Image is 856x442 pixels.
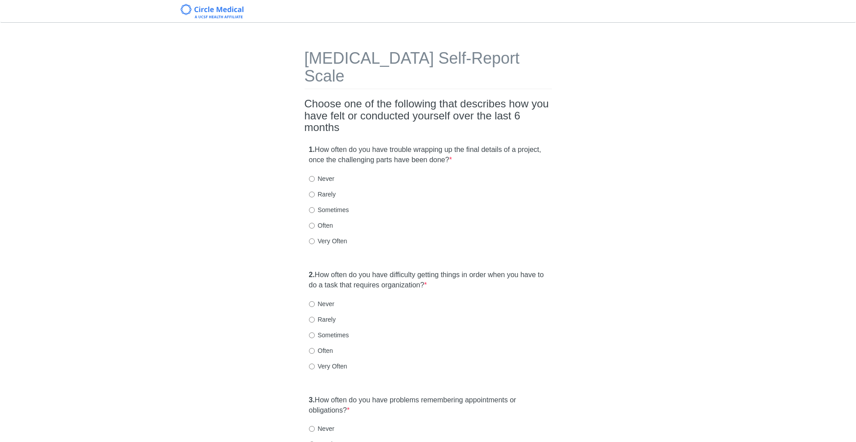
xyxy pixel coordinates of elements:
input: Often [309,348,315,354]
input: Never [309,301,315,307]
label: Never [309,424,334,433]
strong: 2. [309,271,315,278]
input: Sometimes [309,207,315,213]
input: Very Often [309,364,315,369]
strong: 1. [309,146,315,153]
input: Never [309,426,315,432]
label: Never [309,174,334,183]
input: Sometimes [309,332,315,338]
label: Very Often [309,237,347,246]
label: Sometimes [309,205,349,214]
label: How often do you have difficulty getting things in order when you have to do a task that requires... [309,270,547,291]
label: Often [309,346,333,355]
strong: 3. [309,396,315,404]
h2: Choose one of the following that describes how you have felt or conducted yourself over the last ... [305,98,552,133]
label: Never [309,299,334,308]
label: Rarely [309,190,336,199]
label: Rarely [309,315,336,324]
input: Rarely [309,317,315,323]
input: Often [309,223,315,229]
img: Circle Medical Logo [181,4,243,18]
input: Rarely [309,192,315,197]
input: Very Often [309,238,315,244]
label: Sometimes [309,331,349,340]
label: Very Often [309,362,347,371]
label: How often do you have trouble wrapping up the final details of a project, once the challenging pa... [309,145,547,165]
h1: [MEDICAL_DATA] Self-Report Scale [305,49,552,89]
label: How often do you have problems remembering appointments or obligations? [309,395,547,416]
input: Never [309,176,315,182]
label: Often [309,221,333,230]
